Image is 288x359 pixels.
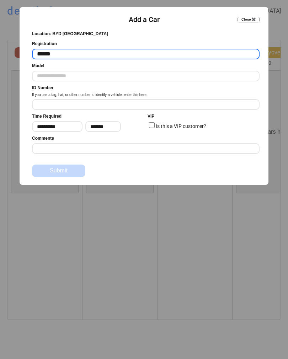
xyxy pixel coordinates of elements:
div: Location: BYD [GEOGRAPHIC_DATA] [32,31,108,37]
div: ID Number [32,85,54,91]
label: Is this a VIP customer? [156,123,206,129]
div: Model [32,63,44,69]
div: Add a Car [129,15,160,25]
div: Comments [32,135,54,141]
div: Time Required [32,113,62,119]
button: Submit [32,165,85,177]
div: Registration [32,41,57,47]
button: Close ✖️ [238,17,260,22]
div: If you use a tag, hat, or other number to identify a vehicle, enter this here. [32,92,148,97]
div: VIP [148,113,154,119]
